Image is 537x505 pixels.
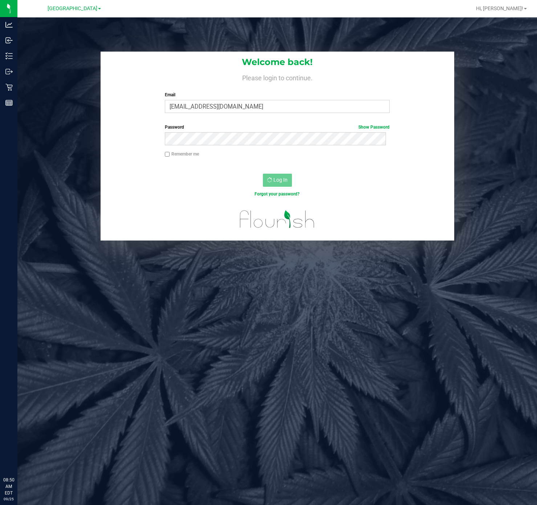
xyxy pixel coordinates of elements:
inline-svg: Inventory [5,52,13,60]
img: flourish_logo.svg [233,205,322,233]
inline-svg: Inbound [5,37,13,44]
input: Remember me [165,152,170,157]
label: Email [165,92,390,98]
a: Forgot your password? [255,191,300,197]
span: Password [165,125,184,130]
span: [GEOGRAPHIC_DATA] [48,5,97,12]
button: Log In [263,174,292,187]
inline-svg: Retail [5,84,13,91]
p: 08:50 AM EDT [3,477,14,496]
inline-svg: Outbound [5,68,13,75]
p: 09/25 [3,496,14,502]
label: Remember me [165,151,199,157]
h1: Welcome back! [101,57,454,67]
inline-svg: Analytics [5,21,13,28]
a: Show Password [358,125,390,130]
h4: Please login to continue. [101,73,454,81]
inline-svg: Reports [5,99,13,106]
span: Hi, [PERSON_NAME]! [476,5,523,11]
span: Log In [273,177,288,183]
